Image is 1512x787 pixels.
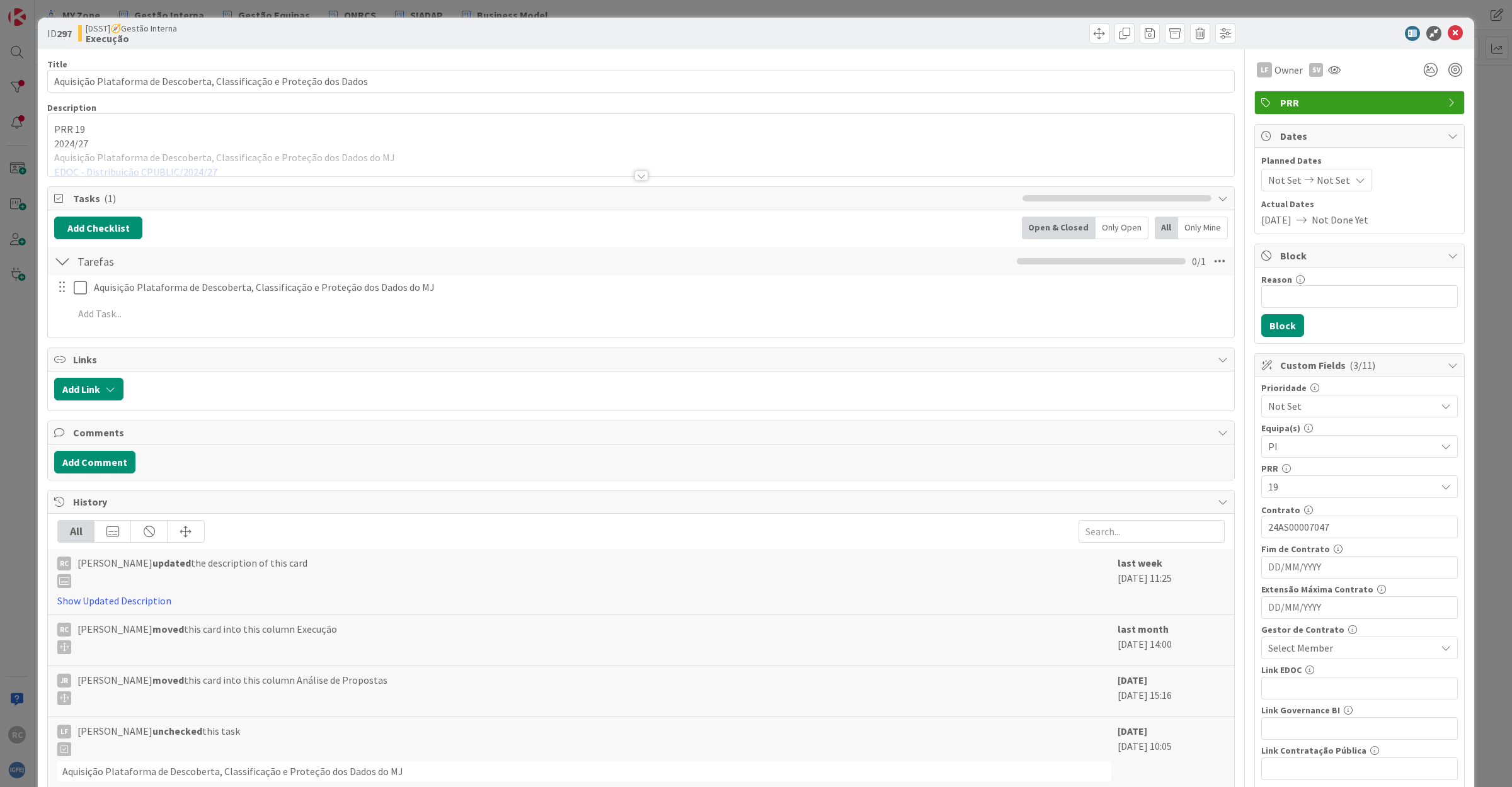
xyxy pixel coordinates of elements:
div: SV [1309,63,1323,77]
span: Tasks [73,191,1016,206]
p: 2024/27 [54,137,1228,151]
div: JR [57,674,71,688]
div: Aquisição Plataforma de Descoberta, Classificação e Proteção dos Dados do MJ [57,761,1111,781]
b: updated [152,557,191,569]
span: Description [47,102,96,113]
div: All [1155,217,1178,239]
div: Equipa(s) [1261,424,1458,433]
b: unchecked [152,725,202,737]
span: [PERSON_NAME] this task [77,723,240,756]
div: PRR [1261,464,1458,473]
span: Not Done Yet [1312,212,1368,227]
span: [DATE] [1261,212,1291,227]
div: Extensão Máxima Contrato [1261,585,1458,594]
span: [PERSON_NAME] this card into this column Análise de Propostas [77,672,387,705]
a: Show Updated Description [57,594,171,607]
span: [PERSON_NAME] this card into this column Execução [77,621,337,654]
div: Fim de Contrato [1261,545,1458,553]
span: ( 1 ) [104,192,116,205]
b: last week [1118,557,1162,569]
div: All [58,521,94,542]
span: Comments [73,425,1211,440]
div: LF [1257,62,1272,77]
span: ( 3/11 ) [1349,359,1375,371]
input: DD/MM/YYYY [1268,597,1451,618]
div: Gestor de Contrato [1261,625,1458,634]
span: Links [73,352,1211,367]
b: [DATE] [1118,725,1147,737]
label: Reason [1261,274,1292,285]
span: Owner [1274,62,1303,77]
input: Add Checklist... [73,250,357,273]
span: Block [1280,248,1441,263]
div: Open & Closed [1022,217,1096,239]
span: Custom Fields [1280,358,1441,373]
span: Select Member [1268,640,1333,655]
div: Prioridade [1261,383,1458,392]
div: RC [57,623,71,637]
span: Not Set [1268,397,1429,415]
div: Only Mine [1178,217,1228,239]
span: ID [47,26,72,41]
button: Add Checklist [54,217,142,239]
span: Not Set [1317,173,1350,188]
span: Not Set [1268,173,1302,188]
div: Link Governance BI [1261,706,1458,715]
span: 19 [1268,479,1436,494]
p: PRR 19 [54,122,1228,137]
div: Only Open [1096,217,1148,239]
span: Planned Dates [1261,154,1458,167]
span: [PERSON_NAME] the description of this card [77,555,307,588]
b: 297 [57,27,72,40]
button: Add Link [54,378,123,400]
button: Block [1261,314,1304,337]
b: moved [152,674,184,686]
b: moved [152,623,184,635]
div: [DATE] 10:05 [1118,723,1225,781]
label: Title [47,59,67,70]
b: last month [1118,623,1169,635]
div: RC [57,557,71,570]
span: History [73,494,1211,509]
b: Execução [86,33,177,43]
span: 0 / 1 [1192,254,1206,269]
input: type card name here... [47,70,1235,93]
label: Contrato [1261,504,1300,516]
span: PI [1268,439,1436,454]
input: DD/MM/YYYY [1268,557,1451,578]
span: Dates [1280,128,1441,144]
div: [DATE] 14:00 [1118,621,1225,659]
span: [DSST]🧭Gestão Interna [86,23,177,33]
p: Aquisição Plataforma de Descoberta, Classificação e Proteção dos Dados do MJ [94,280,1225,295]
div: Link EDOC [1261,665,1458,674]
div: [DATE] 15:16 [1118,672,1225,710]
div: Link Contratação Pública [1261,746,1458,755]
b: [DATE] [1118,674,1147,686]
div: [DATE] 11:25 [1118,555,1225,608]
button: Add Comment [54,451,135,473]
div: LF [57,725,71,739]
span: Actual Dates [1261,198,1458,211]
input: Search... [1079,520,1225,543]
span: PRR [1280,95,1441,110]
